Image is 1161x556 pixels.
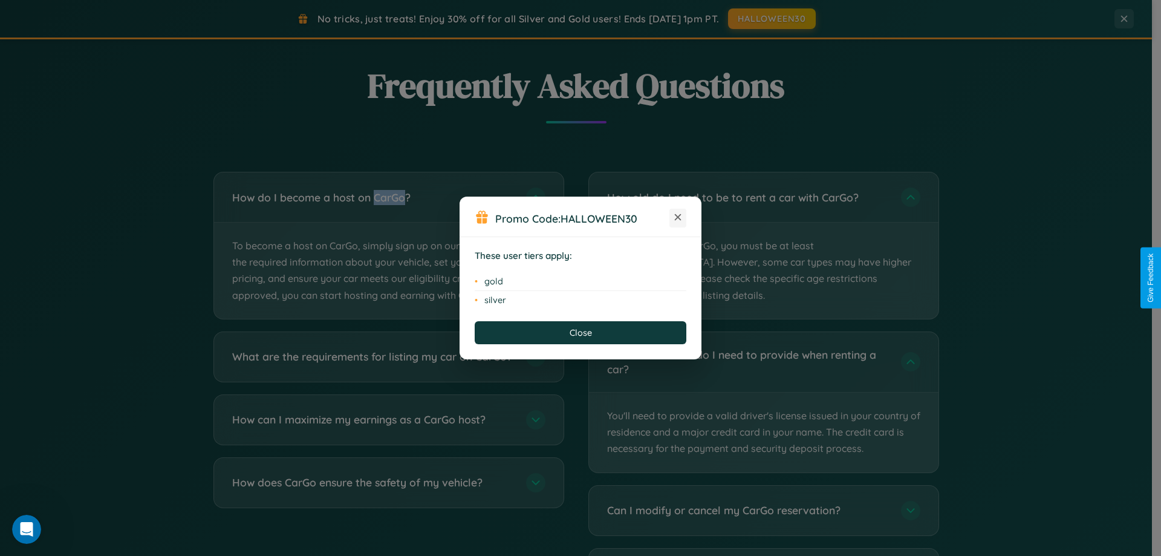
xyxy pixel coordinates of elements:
li: gold [475,272,686,291]
b: HALLOWEEN30 [561,212,637,225]
div: Give Feedback [1146,253,1155,303]
h3: Promo Code: [495,212,669,225]
iframe: Intercom live chat [12,515,41,544]
strong: These user tiers apply: [475,250,572,261]
li: silver [475,291,686,309]
button: Close [475,321,686,344]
